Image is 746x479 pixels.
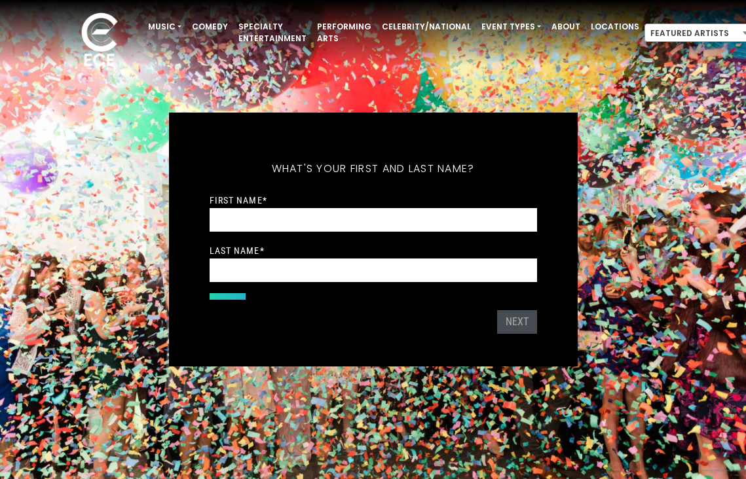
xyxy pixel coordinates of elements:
a: Locations [586,16,644,38]
label: First Name [210,194,267,206]
a: Performing Arts [312,16,377,50]
h5: What's your first and last name? [210,145,537,192]
a: Music [143,16,187,38]
a: Comedy [187,16,233,38]
a: Celebrity/National [377,16,476,38]
a: Specialty Entertainment [233,16,312,50]
a: About [546,16,586,38]
img: ece_new_logo_whitev2-1.png [67,9,132,73]
label: Last Name [210,245,265,257]
a: Event Types [476,16,546,38]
